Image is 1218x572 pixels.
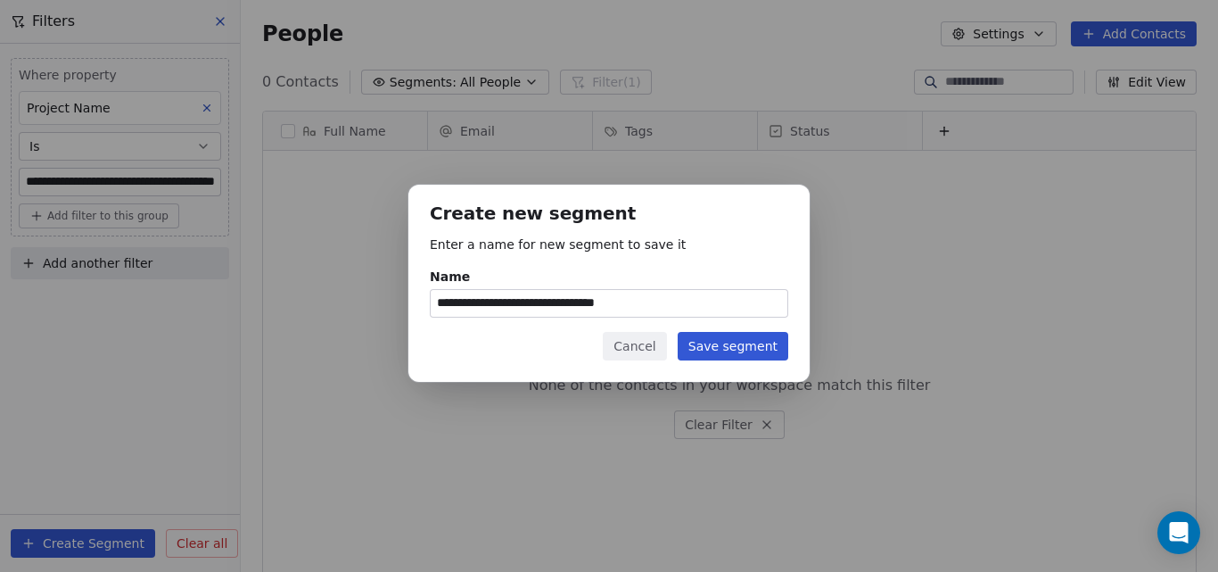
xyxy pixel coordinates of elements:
div: Name [430,268,788,286]
button: Save segment [678,332,788,361]
input: Name [431,290,787,317]
p: Enter a name for new segment to save it [430,236,788,253]
h1: Create new segment [430,206,788,225]
button: Cancel [603,332,666,361]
